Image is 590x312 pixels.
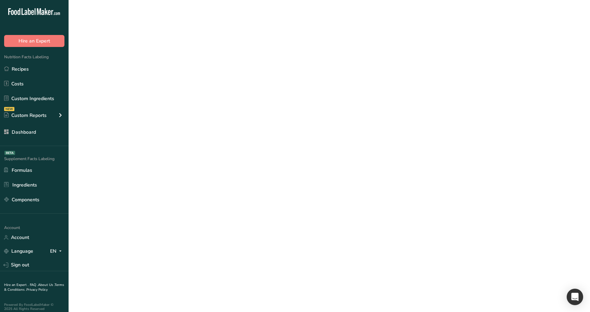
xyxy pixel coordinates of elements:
div: Open Intercom Messenger [567,289,583,305]
a: Terms & Conditions . [4,283,64,292]
a: FAQ . [30,283,38,287]
a: Language [4,245,33,257]
a: Privacy Policy [26,287,48,292]
div: Custom Reports [4,112,47,119]
button: Hire an Expert [4,35,64,47]
div: Powered By FoodLabelMaker © 2025 All Rights Reserved [4,303,64,311]
a: About Us . [38,283,55,287]
div: EN [50,247,64,255]
a: Hire an Expert . [4,283,28,287]
div: NEW [4,107,14,111]
div: BETA [4,151,15,155]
